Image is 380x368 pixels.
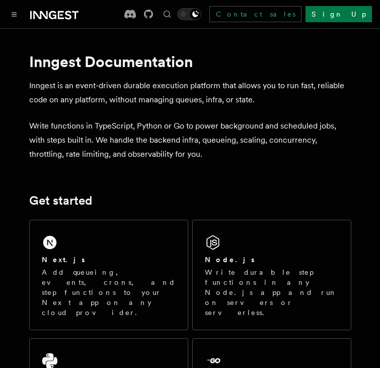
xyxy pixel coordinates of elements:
[205,267,339,318] p: Write durable step functions in any Node.js app and run on servers or serverless.
[161,8,173,20] button: Find something...
[192,220,351,330] a: Node.jsWrite durable step functions in any Node.js app and run on servers or serverless.
[306,6,372,22] a: Sign Up
[42,267,176,318] p: Add queueing, events, crons, and step functions to your Next app on any cloud provider.
[205,255,255,265] h2: Node.js
[29,79,351,107] p: Inngest is an event-driven durable execution platform that allows you to run fast, reliable code ...
[177,8,201,20] button: Toggle dark mode
[29,119,351,161] p: Write functions in TypeScript, Python or Go to power background and scheduled jobs, with steps bu...
[29,220,188,330] a: Next.jsAdd queueing, events, crons, and step functions to your Next app on any cloud provider.
[42,255,85,265] h2: Next.js
[29,52,351,71] h1: Inngest Documentation
[29,194,92,208] a: Get started
[8,8,20,20] button: Toggle navigation
[209,6,301,22] a: Contact sales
